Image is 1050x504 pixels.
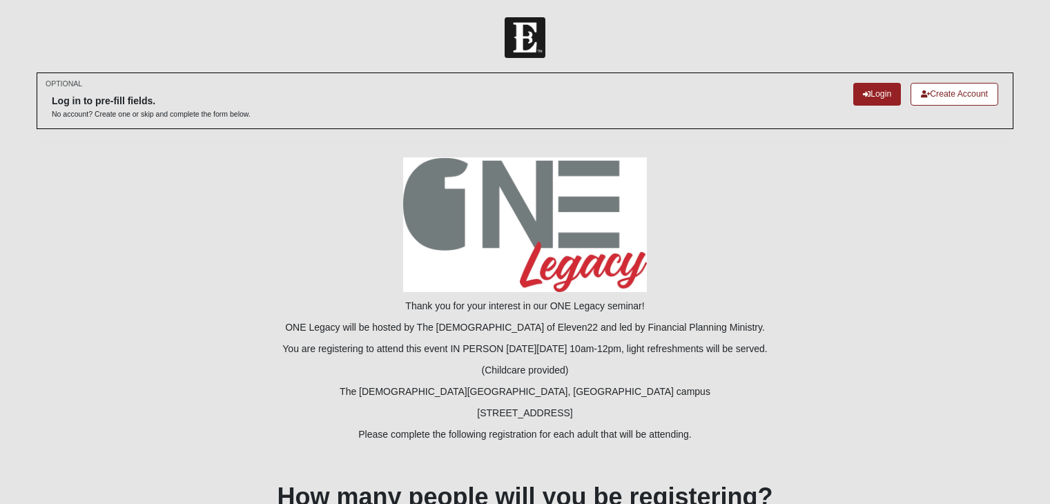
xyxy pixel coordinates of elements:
[37,385,1013,399] p: The [DEMOGRAPHIC_DATA][GEOGRAPHIC_DATA], [GEOGRAPHIC_DATA] campus
[37,320,1013,335] p: ONE Legacy will be hosted by The [DEMOGRAPHIC_DATA] of Eleven22 and led by Financial Planning Min...
[37,427,1013,442] p: Please complete the following registration for each adult that will be attending.
[403,157,648,291] img: ONE_Legacy_logo_FINAL.jpg
[46,79,82,89] small: OPTIONAL
[37,406,1013,420] p: [STREET_ADDRESS]
[37,342,1013,356] p: You are registering to attend this event IN PERSON [DATE][DATE] 10am-12pm, light refreshments wil...
[853,83,901,106] a: Login
[52,109,251,119] p: No account? Create one or skip and complete the form below.
[505,17,545,58] img: Church of Eleven22 Logo
[911,83,998,106] a: Create Account
[37,299,1013,313] p: Thank you for your interest in our ONE Legacy seminar!
[52,95,251,107] h6: Log in to pre-fill fields.
[37,363,1013,378] p: (Childcare provided)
